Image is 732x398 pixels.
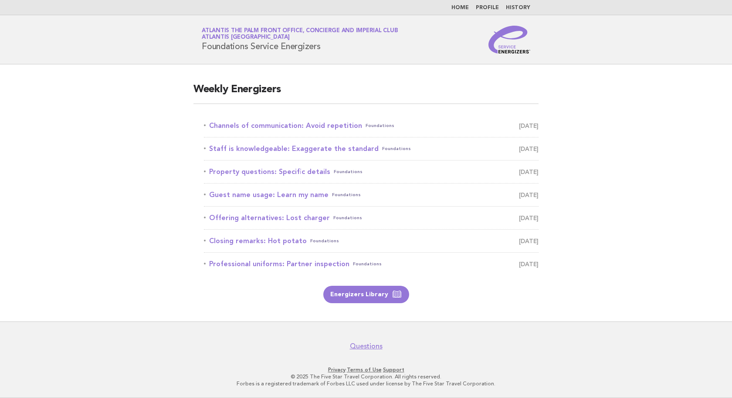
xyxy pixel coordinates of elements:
a: Offering alternatives: Lost chargerFoundations [DATE] [204,212,539,224]
span: [DATE] [519,120,539,132]
span: Foundations [332,189,361,201]
a: Energizers Library [323,286,409,303]
span: Foundations [353,258,382,270]
a: History [506,5,530,10]
a: Property questions: Specific detailsFoundations [DATE] [204,166,539,178]
a: Privacy [328,367,346,373]
a: Questions [350,342,383,351]
p: Forbes is a registered trademark of Forbes LLC used under license by The Five Star Travel Corpora... [99,380,633,387]
span: Foundations [366,120,394,132]
p: · · [99,366,633,373]
span: [DATE] [519,212,539,224]
p: © 2025 The Five Star Travel Corporation. All rights reserved. [99,373,633,380]
span: Foundations [333,212,362,224]
span: [DATE] [519,189,539,201]
h1: Foundations Service Energizers [202,28,398,51]
a: Profile [476,5,499,10]
span: Atlantis [GEOGRAPHIC_DATA] [202,35,290,40]
a: Support [383,367,404,373]
img: Service Energizers [488,26,530,54]
a: Home [451,5,469,10]
a: Atlantis The Palm Front Office, Concierge and Imperial ClubAtlantis [GEOGRAPHIC_DATA] [202,28,398,40]
span: [DATE] [519,258,539,270]
span: [DATE] [519,166,539,178]
a: Staff is knowledgeable: Exaggerate the standardFoundations [DATE] [204,143,539,155]
a: Channels of communication: Avoid repetitionFoundations [DATE] [204,120,539,132]
span: Foundations [334,166,363,178]
a: Terms of Use [347,367,382,373]
span: Foundations [382,143,411,155]
a: Professional uniforms: Partner inspectionFoundations [DATE] [204,258,539,270]
span: [DATE] [519,143,539,155]
span: [DATE] [519,235,539,247]
a: Closing remarks: Hot potatoFoundations [DATE] [204,235,539,247]
span: Foundations [310,235,339,247]
a: Guest name usage: Learn my nameFoundations [DATE] [204,189,539,201]
h2: Weekly Energizers [193,83,539,104]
